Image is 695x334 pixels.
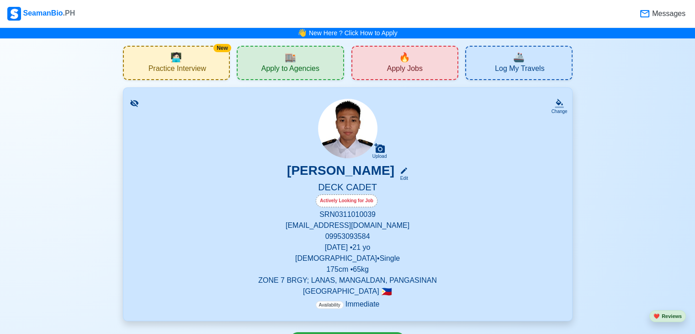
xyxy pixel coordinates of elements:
[396,175,408,182] div: Edit
[63,9,75,17] span: .PH
[134,182,561,194] h5: DECK CADET
[399,50,410,64] span: new
[649,310,686,323] button: heartReviews
[134,220,561,231] p: [EMAIL_ADDRESS][DOMAIN_NAME]
[7,7,75,21] div: SeamanBio
[285,50,296,64] span: agencies
[213,44,231,52] div: New
[381,287,392,296] span: 🇵🇭
[134,264,561,275] p: 175 cm • 65 kg
[170,50,182,64] span: interview
[287,163,394,182] h3: [PERSON_NAME]
[513,50,525,64] span: travel
[316,194,377,207] div: Actively Looking for Job
[149,64,206,75] span: Practice Interview
[296,26,309,40] span: bell
[134,275,561,286] p: ZONE 7 BRGY; LANAS, MANGALDAN, PANGASINAN
[309,29,398,37] a: New Here ? Click How to Apply
[650,8,685,19] span: Messages
[134,286,561,297] p: [GEOGRAPHIC_DATA]
[653,313,660,319] span: heart
[134,209,561,220] p: SRN 0311010039
[387,64,423,75] span: Apply Jobs
[7,7,21,21] img: Logo
[134,253,561,264] p: [DEMOGRAPHIC_DATA] • Single
[495,64,544,75] span: Log My Travels
[316,301,344,309] span: Availability
[551,108,567,115] div: Change
[134,242,561,253] p: [DATE] • 21 yo
[316,299,380,310] p: Immediate
[134,231,561,242] p: 09953093584
[261,64,319,75] span: Apply to Agencies
[372,154,387,159] div: Upload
